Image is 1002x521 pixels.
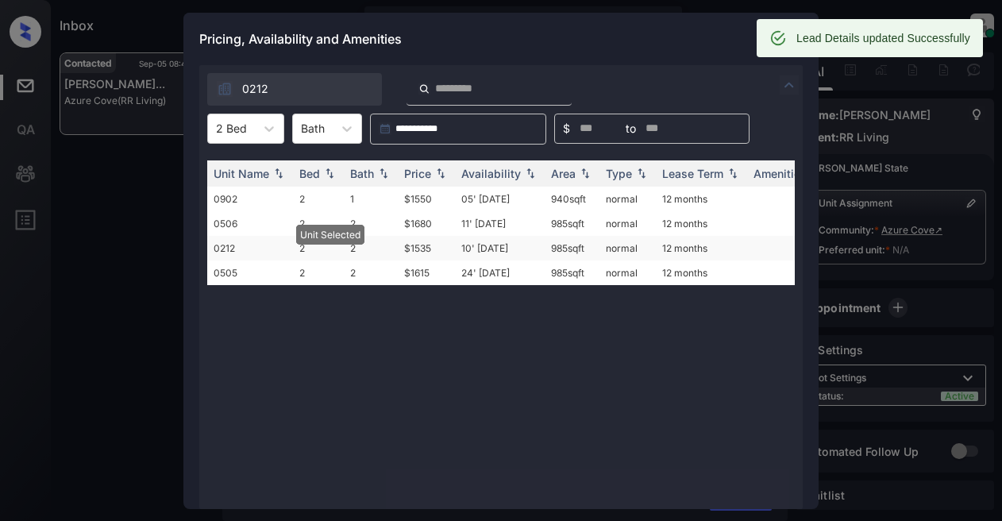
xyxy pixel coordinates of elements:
[626,120,636,137] span: to
[398,236,455,260] td: $1535
[207,187,293,211] td: 0902
[344,211,398,236] td: 2
[433,168,449,179] img: sorting
[398,260,455,285] td: $1615
[207,260,293,285] td: 0505
[293,260,344,285] td: 2
[207,211,293,236] td: 0506
[455,211,545,236] td: 11' [DATE]
[725,168,741,179] img: sorting
[780,75,799,95] img: icon-zuma
[271,168,287,179] img: sorting
[242,80,268,98] span: 0212
[455,260,545,285] td: 24' [DATE]
[322,168,337,179] img: sorting
[606,167,632,180] div: Type
[183,13,819,65] div: Pricing, Availability and Amenities
[344,187,398,211] td: 1
[545,187,599,211] td: 940 sqft
[207,236,293,260] td: 0212
[344,236,398,260] td: 2
[398,187,455,211] td: $1550
[299,167,320,180] div: Bed
[455,236,545,260] td: 10' [DATE]
[293,236,344,260] td: 2
[214,167,269,180] div: Unit Name
[599,260,656,285] td: normal
[398,211,455,236] td: $1680
[461,167,521,180] div: Availability
[293,211,344,236] td: 2
[599,211,656,236] td: normal
[796,24,970,52] div: Lead Details updated Successfully
[344,260,398,285] td: 2
[656,236,747,260] td: 12 months
[455,187,545,211] td: 05' [DATE]
[404,167,431,180] div: Price
[350,167,374,180] div: Bath
[376,168,391,179] img: sorting
[662,167,723,180] div: Lease Term
[577,168,593,179] img: sorting
[522,168,538,179] img: sorting
[293,187,344,211] td: 2
[418,82,430,96] img: icon-zuma
[599,236,656,260] td: normal
[656,187,747,211] td: 12 months
[563,120,570,137] span: $
[753,167,807,180] div: Amenities
[545,211,599,236] td: 985 sqft
[545,260,599,285] td: 985 sqft
[217,81,233,97] img: icon-zuma
[634,168,649,179] img: sorting
[545,236,599,260] td: 985 sqft
[599,187,656,211] td: normal
[551,167,576,180] div: Area
[656,260,747,285] td: 12 months
[656,211,747,236] td: 12 months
